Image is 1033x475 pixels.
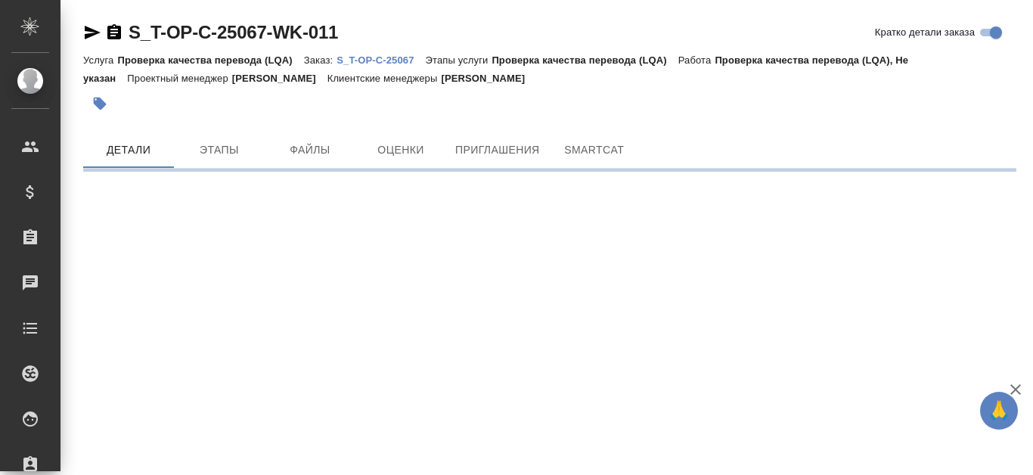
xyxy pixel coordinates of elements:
[558,141,631,160] span: SmartCat
[426,54,492,66] p: Этапы услуги
[441,73,536,84] p: [PERSON_NAME]
[183,141,256,160] span: Этапы
[678,54,715,66] p: Работа
[232,73,327,84] p: [PERSON_NAME]
[304,54,337,66] p: Заказ:
[129,22,338,42] a: S_T-OP-C-25067-WK-011
[83,54,117,66] p: Услуга
[83,23,101,42] button: Скопировать ссылку для ЯМессенджера
[455,141,540,160] span: Приглашения
[117,54,303,66] p: Проверка качества перевода (LQA)
[875,25,975,40] span: Кратко детали заказа
[337,54,425,66] p: S_T-OP-C-25067
[83,87,116,120] button: Добавить тэг
[986,395,1012,427] span: 🙏
[105,23,123,42] button: Скопировать ссылку
[127,73,231,84] p: Проектный менеджер
[364,141,437,160] span: Оценки
[337,53,425,66] a: S_T-OP-C-25067
[980,392,1018,430] button: 🙏
[492,54,678,66] p: Проверка качества перевода (LQA)
[92,141,165,160] span: Детали
[274,141,346,160] span: Файлы
[327,73,442,84] p: Клиентские менеджеры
